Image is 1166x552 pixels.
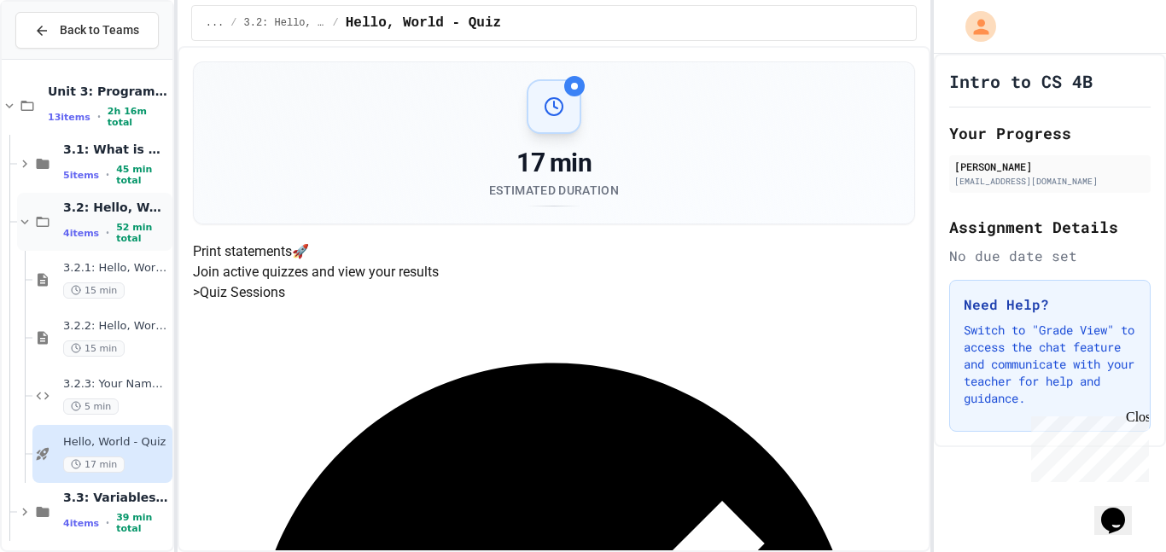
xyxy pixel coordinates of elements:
div: No due date set [949,246,1151,266]
span: / [333,16,339,30]
span: Hello, World - Quiz [346,13,501,33]
span: 15 min [63,282,125,299]
span: 5 min [63,398,119,415]
h2: Assignment Details [949,215,1151,239]
span: 3.2.1: Hello, World! [63,261,169,276]
span: ... [206,16,224,30]
div: 17 min [489,148,619,178]
span: • [106,168,109,182]
h5: > Quiz Sessions [193,282,916,303]
h3: Need Help? [964,294,1136,315]
p: Switch to "Grade View" to access the chat feature and communicate with your teacher for help and ... [964,322,1136,407]
span: 5 items [63,170,99,181]
span: 4 items [63,518,99,529]
h1: Intro to CS 4B [949,69,1093,93]
div: [PERSON_NAME] [954,159,1146,174]
span: 3.2: Hello, World! [244,16,326,30]
span: • [106,516,109,530]
span: • [106,226,109,240]
span: Hello, World - Quiz [63,435,169,450]
span: 3.2: Hello, World! [63,200,169,215]
span: 39 min total [116,512,169,534]
span: 15 min [63,340,125,357]
h4: Print statements 🚀 [193,241,916,262]
span: 17 min [63,456,125,473]
span: Back to Teams [60,21,139,39]
div: My Account [947,7,1000,46]
div: Estimated Duration [489,182,619,199]
button: Back to Teams [15,12,159,49]
h2: Your Progress [949,121,1151,145]
span: 3.3: Variables and Data Types [63,490,169,505]
span: / [230,16,236,30]
span: 4 items [63,228,99,239]
iframe: chat widget [1024,410,1149,482]
span: 52 min total [116,222,169,244]
span: 2h 16m total [108,106,169,128]
span: 3.1: What is Code? [63,142,169,157]
div: Chat with us now!Close [7,7,118,108]
div: [EMAIL_ADDRESS][DOMAIN_NAME] [954,175,1146,188]
span: 45 min total [116,164,169,186]
span: • [97,110,101,124]
span: 3.2.2: Hello, World! - Review [63,319,169,334]
p: Join active quizzes and view your results [193,262,916,282]
span: Unit 3: Programming Fundamentals [48,84,169,99]
iframe: chat widget [1094,484,1149,535]
span: 3.2.3: Your Name and Favorite Movie [63,377,169,392]
span: 13 items [48,112,90,123]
